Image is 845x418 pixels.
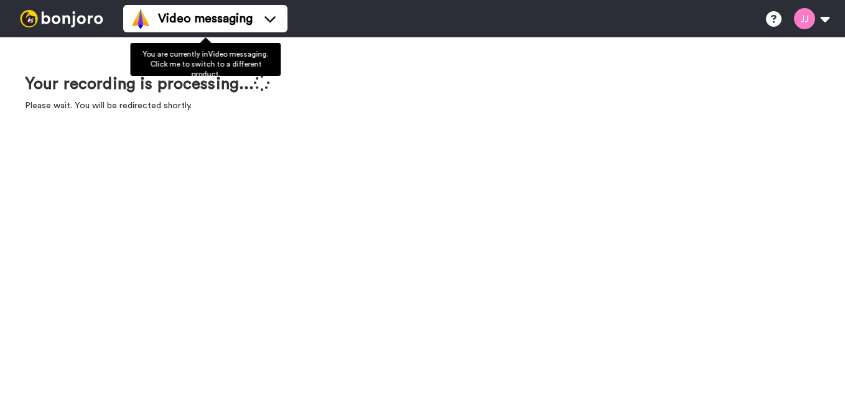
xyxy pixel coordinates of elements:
img: bj-logo-header-white.svg [15,10,108,27]
h1: Your recording is processing... [25,75,270,93]
img: vm-color.svg [131,9,151,29]
span: Video messaging [158,10,253,27]
span: You are currently in Video messaging . Click me to switch to a different product. [142,50,268,78]
p: Please wait. You will be redirected shortly. [25,100,270,112]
